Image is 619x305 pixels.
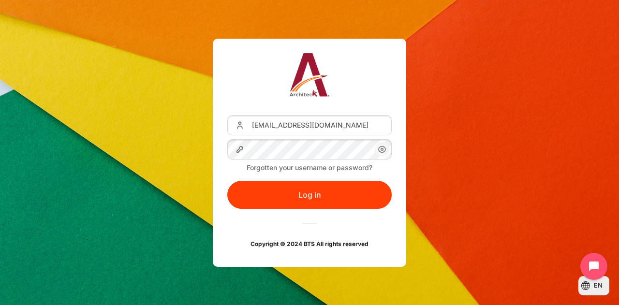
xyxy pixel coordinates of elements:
img: Architeck [290,53,330,97]
span: en [594,281,603,290]
a: Forgotten your username or password? [247,163,372,172]
strong: Copyright © 2024 BTS All rights reserved [251,240,368,247]
button: Languages [578,276,609,295]
button: Log in [227,181,392,209]
input: Username or Email Address [227,115,392,135]
a: Architeck [290,53,330,101]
